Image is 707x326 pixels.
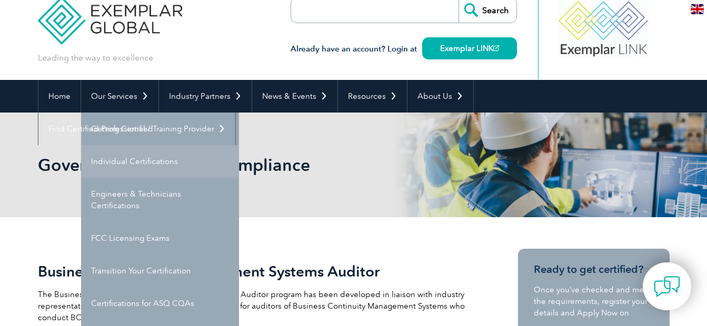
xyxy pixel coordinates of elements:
[81,222,239,254] a: FCC Licensing Exams
[534,284,654,319] p: Once you’ve checked and met the requirements, register your details and Apply Now on
[38,113,235,145] a: Find Certified Professional / Training Provider
[38,263,480,280] h2: Business Continuity Management Systems Auditor
[38,155,442,175] h1: Governance, Risk, and Compliance
[38,289,480,323] p: The Business Continuity Management Systems (BCMS) Auditor program has been developed in liaison w...
[38,80,81,113] a: Home
[534,263,654,276] h3: Ready to get certified?
[252,80,337,113] a: News & Events
[691,4,704,14] img: en
[38,52,153,64] p: Leading the way to excellence
[81,145,239,178] a: Individual Certifications
[654,273,680,300] img: contact-chat.png
[81,178,239,222] a: Engineers & Technicians Certifications
[159,80,252,113] a: Industry Partners
[422,37,517,59] a: Exemplar LINK
[338,80,407,113] a: Resources
[81,254,239,287] a: Transition Your Certification
[407,80,473,113] a: About Us
[81,80,158,113] a: Our Services
[81,287,239,320] a: Certifications for ASQ CQAs
[493,45,499,51] img: open_square.png
[291,43,517,56] h3: Already have an account? Login at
